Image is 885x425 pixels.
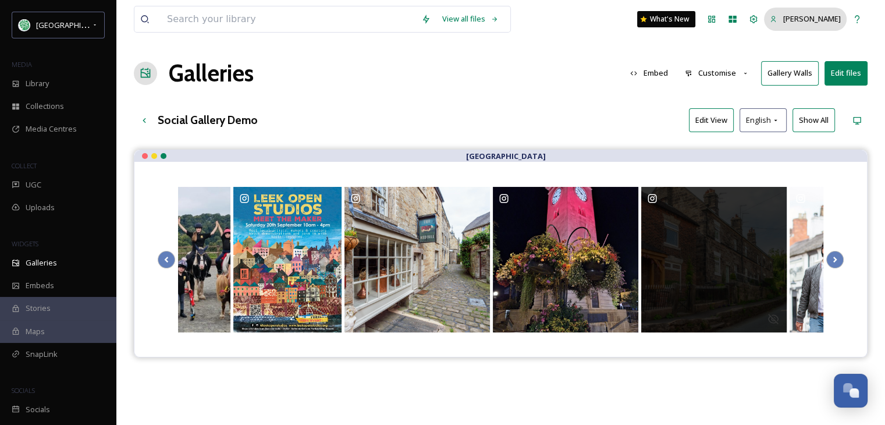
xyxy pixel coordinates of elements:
[19,19,30,31] img: Facebook%20Icon.png
[783,13,841,24] span: [PERSON_NAME]
[26,349,58,360] span: SnapLink
[746,115,771,126] span: English
[761,61,819,85] button: Gallery Walls
[36,19,110,30] span: [GEOGRAPHIC_DATA]
[26,123,77,134] span: Media Centres
[26,257,57,268] span: Galleries
[826,251,844,268] button: Scroll Right
[158,251,175,268] button: Scroll Left
[26,404,50,415] span: Socials
[639,185,788,334] a: Opens media popup. Media description: undefined.
[689,108,734,132] button: Edit View
[26,179,41,190] span: UGC
[12,60,32,69] span: MEDIA
[679,62,755,84] button: Customise
[12,161,37,170] span: COLLECT
[764,8,847,30] a: [PERSON_NAME]
[12,386,35,395] span: SOCIALS
[834,374,868,408] button: Open Chat
[169,56,254,91] a: Galleries
[26,326,45,337] span: Maps
[232,185,343,334] a: Opens media popup. Media description: undefined.
[792,108,835,132] button: Show All
[436,8,504,30] a: View all files
[12,239,38,248] span: WIDGETS
[624,62,674,84] button: Embed
[161,6,415,32] input: Search your library
[637,11,695,27] a: What's New
[26,280,54,291] span: Embeds
[26,303,51,314] span: Stories
[158,112,258,129] h3: Social Gallery Demo
[26,101,64,112] span: Collections
[824,61,868,85] button: Edit files
[26,202,55,213] span: Uploads
[491,185,639,334] a: Opens media popup. Media description: undefined.
[343,185,491,334] a: Opens media popup. Media description: undefined.
[466,151,546,161] strong: [GEOGRAPHIC_DATA]
[26,78,49,89] span: Library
